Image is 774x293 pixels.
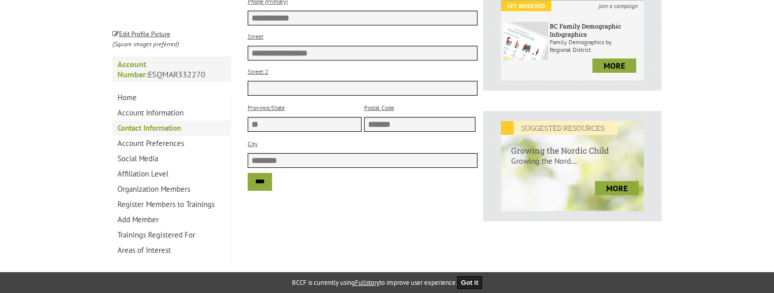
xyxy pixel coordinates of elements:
strong: Account Number: [117,59,148,79]
p: ESQMAR332270 [112,56,231,82]
p: Family Demographics by Regional District [550,38,641,53]
i: join a campaign [592,1,644,11]
a: Contact Information [112,121,230,136]
label: City [248,140,258,148]
label: Street 2 [248,68,269,75]
label: Street [248,33,263,40]
a: Edit Profile Picture [112,28,170,38]
a: more [592,58,636,73]
i: (Square images preferred) [112,40,179,48]
small: Edit Profile Picture [112,30,170,38]
a: Trainings Registered For [112,227,230,243]
em: SUGGESTED RESOURCES [501,121,617,135]
h6: Growing the Nordic Child [501,135,644,156]
a: Fullstory [355,278,379,287]
em: Get Involved [501,1,551,11]
button: Got it [457,276,483,289]
a: Account Information [112,105,230,121]
a: Home [112,90,230,105]
p: Growing the Nord... [501,156,644,176]
label: Postal Code [364,104,394,111]
a: Organization Members [112,182,230,197]
a: Areas of Interest [112,243,230,258]
a: Register Members to Trainings [112,197,230,212]
label: Province/State [248,104,285,111]
a: Affiliation Level [112,166,230,182]
h6: BC Family Demographic Infographics [550,22,641,38]
a: Add Member [112,212,230,227]
a: more [595,181,639,195]
a: Account Preferences [112,136,230,151]
a: Social Media [112,151,230,166]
